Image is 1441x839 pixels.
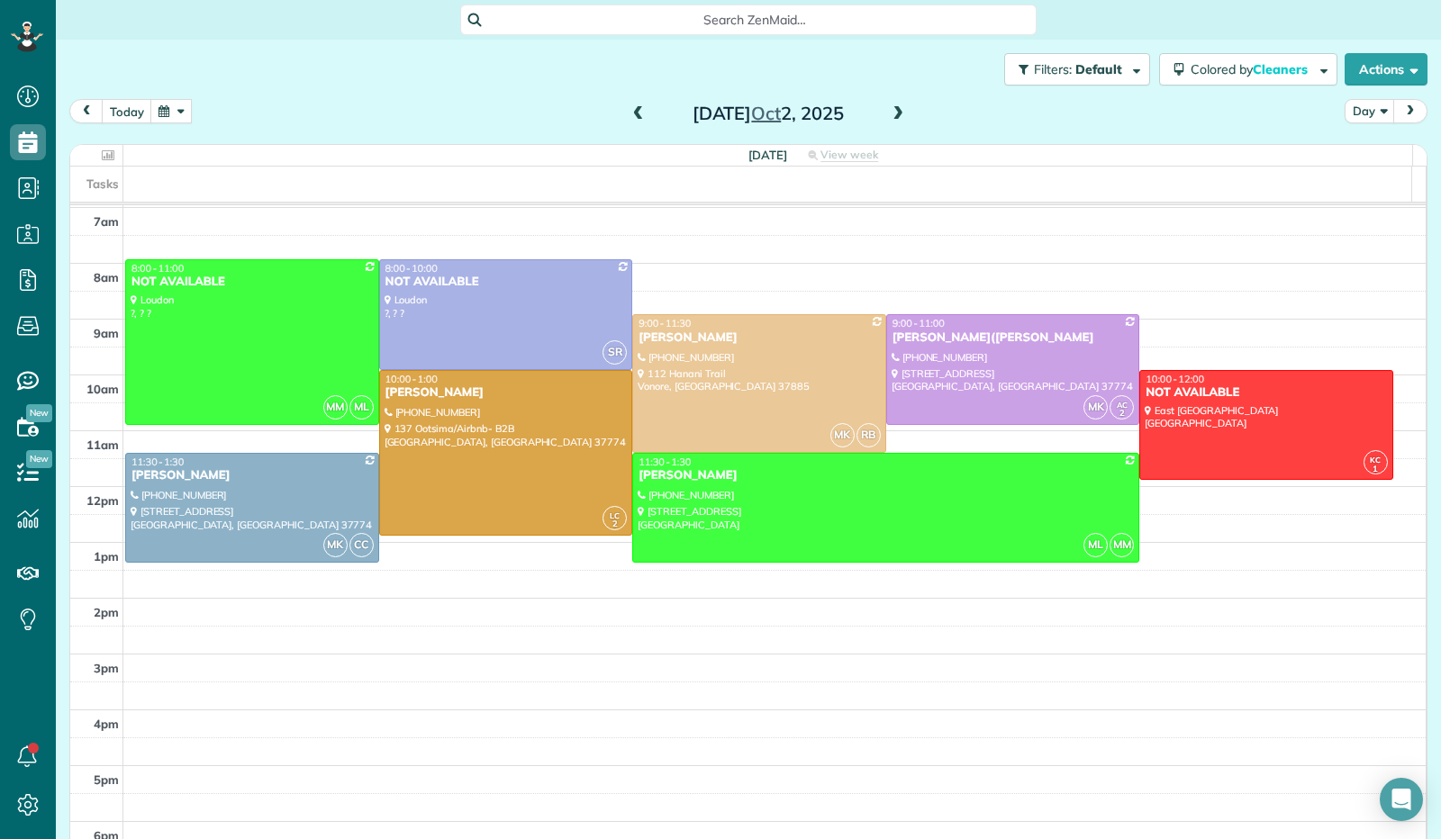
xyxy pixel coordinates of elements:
button: Colored byCleaners [1159,53,1337,86]
span: New [26,450,52,468]
span: AC [1117,400,1128,410]
div: NOT AVAILABLE [385,275,628,290]
span: 4pm [94,717,119,731]
div: NOT AVAILABLE [1145,385,1388,401]
button: Filters: Default [1004,53,1150,86]
span: 9:00 - 11:00 [893,317,945,329]
span: MK [830,423,855,447]
div: Open Intercom Messenger [1380,778,1423,821]
div: [PERSON_NAME] [385,385,628,401]
small: 2 [1110,405,1133,422]
span: ML [349,395,374,419]
h2: [DATE] 2, 2025 [656,104,881,123]
div: NOT AVAILABLE [131,275,374,290]
span: KC [1370,455,1381,465]
span: 9:00 - 11:30 [639,317,691,329]
span: Tasks [86,176,119,191]
span: 1pm [94,549,119,564]
span: Cleaners [1253,61,1310,77]
span: 8:00 - 11:00 [131,262,184,275]
div: [PERSON_NAME] [131,468,374,483]
span: New [26,404,52,422]
span: 12pm [86,493,119,508]
span: 11:30 - 1:30 [639,456,691,468]
span: View week [820,148,878,162]
a: Filters: Default [995,53,1150,86]
span: Oct [751,102,781,124]
span: ML [1083,533,1108,557]
button: prev [69,99,104,123]
span: [DATE] [748,148,787,162]
span: RB [856,423,881,447]
span: 9am [94,326,119,340]
span: MM [1110,533,1134,557]
small: 1 [1364,461,1387,478]
span: 10am [86,382,119,396]
span: SR [603,340,627,365]
span: 8:00 - 10:00 [385,262,438,275]
div: [PERSON_NAME]([PERSON_NAME] [892,330,1135,346]
button: next [1393,99,1427,123]
span: 7am [94,214,119,229]
span: 8am [94,270,119,284]
span: LC [610,510,620,520]
small: 2 [603,516,626,533]
span: Filters: [1034,61,1072,77]
span: 3pm [94,661,119,675]
span: 10:00 - 1:00 [385,373,438,385]
div: [PERSON_NAME] [638,330,881,346]
div: [PERSON_NAME] [638,468,1134,483]
span: Default [1075,61,1123,77]
button: today [102,99,152,123]
span: MM [323,395,348,419]
span: MK [323,533,348,557]
span: 10:00 - 12:00 [1146,373,1204,385]
span: 5pm [94,772,119,787]
span: MK [1083,395,1108,419]
button: Day [1345,99,1395,123]
span: CC [349,533,374,557]
span: 11:30 - 1:30 [131,456,184,468]
button: Actions [1345,53,1427,86]
span: 2pm [94,605,119,619]
span: Colored by [1191,61,1314,77]
span: 11am [86,438,119,452]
